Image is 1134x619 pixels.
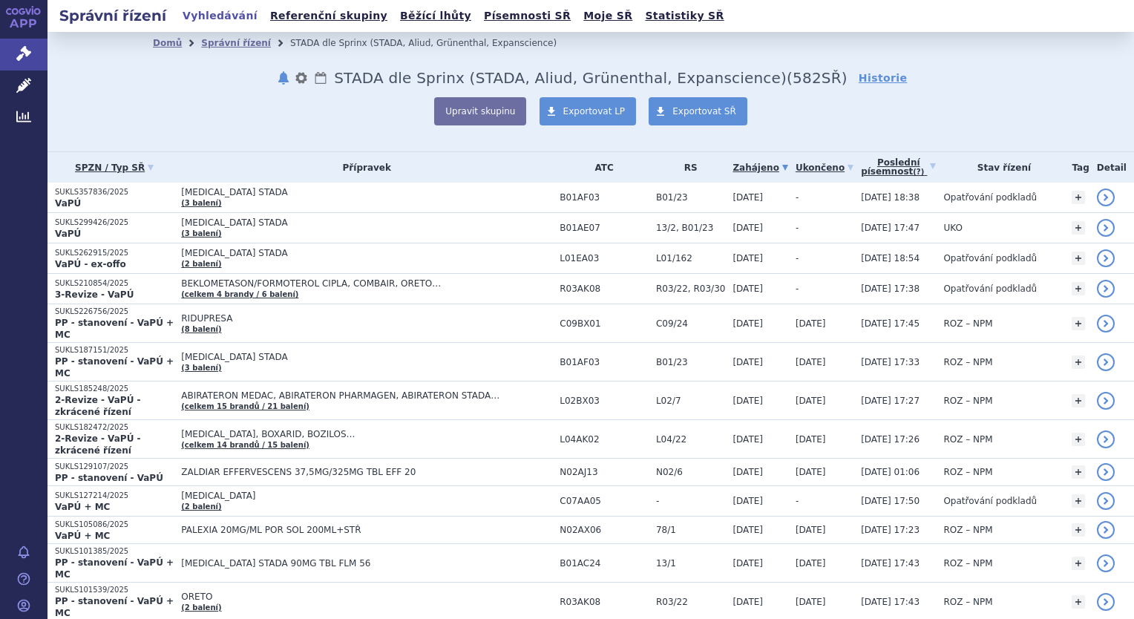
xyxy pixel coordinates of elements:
span: BEKLOMETASON/FORMOTEROL CIPLA, COMBAIR, ORETO… [181,278,552,289]
span: L01/162 [656,253,725,263]
span: [DATE] 17:45 [861,318,920,329]
a: detail [1097,430,1115,448]
span: Opatřování podkladů [943,192,1037,203]
a: Vyhledávání [178,6,262,26]
th: Detail [1089,152,1134,183]
span: [DATE] [732,253,763,263]
span: L04AK02 [560,434,649,445]
a: + [1072,465,1085,479]
span: [DATE] [732,192,763,203]
a: Správní řízení [201,38,271,48]
a: + [1072,433,1085,446]
span: [DATE] [732,525,763,535]
a: Exportovat SŘ [649,97,747,125]
span: ORETO [181,592,552,602]
p: SUKLS101385/2025 [55,546,174,557]
span: [DATE] 17:38 [861,284,920,294]
li: STADA dle Sprinx (STADA, Aliud, Grünenthal, Expanscience) [290,32,576,54]
a: + [1072,221,1085,235]
th: Přípravek [174,152,552,183]
span: [MEDICAL_DATA] [181,491,552,501]
span: Opatřování podkladů [943,253,1037,263]
span: L01EA03 [560,253,649,263]
span: [DATE] [796,396,826,406]
span: [DATE] [732,284,763,294]
span: [DATE] [796,434,826,445]
p: SUKLS262915/2025 [55,248,174,258]
span: N02/6 [656,467,725,477]
span: Exportovat SŘ [672,106,736,117]
span: B01AC24 [560,558,649,569]
a: (2 balení) [181,603,221,612]
span: - [796,496,799,506]
span: [DATE] 01:06 [861,467,920,477]
span: [DATE] [796,525,826,535]
span: ROZ – NPM [943,558,992,569]
span: [DATE] [732,318,763,329]
span: B01AE07 [560,223,649,233]
a: Písemnosti SŘ [479,6,575,26]
p: SUKLS182472/2025 [55,422,174,433]
a: detail [1097,593,1115,611]
a: Statistiky SŘ [640,6,728,26]
a: + [1072,394,1085,407]
a: + [1072,356,1085,369]
span: R03/22, R03/30 [656,284,725,294]
a: (8 balení) [181,325,221,333]
strong: VaPÚ + MC [55,531,110,541]
a: Poslednípísemnost(?) [861,152,936,183]
th: Stav řízení [936,152,1064,183]
a: (2 balení) [181,502,221,511]
span: B01/23 [656,357,725,367]
strong: PP - stanovení - VaPÚ + MC [55,356,174,379]
strong: PP - stanovení - VaPÚ + MC [55,557,174,580]
span: L02BX03 [560,396,649,406]
strong: PP - stanovení - VaPÚ + MC [55,318,174,340]
a: Domů [153,38,182,48]
span: - [656,496,725,506]
span: R03/22 [656,597,725,607]
span: STADA dle Sprinx (STADA, Aliud, Grünenthal, Expanscience) [334,69,787,87]
span: [DATE] [732,558,763,569]
span: ROZ – NPM [943,396,992,406]
a: + [1072,191,1085,204]
a: Referenční skupiny [266,6,392,26]
p: SUKLS105086/2025 [55,520,174,530]
span: ROZ – NPM [943,597,992,607]
a: + [1072,494,1085,508]
a: detail [1097,492,1115,510]
p: SUKLS187151/2025 [55,345,174,356]
span: [MEDICAL_DATA] STADA [181,187,552,197]
a: + [1072,523,1085,537]
span: Opatřování podkladů [943,284,1037,294]
span: ROZ – NPM [943,467,992,477]
span: [DATE] 17:27 [861,396,920,406]
span: [DATE] [796,597,826,607]
span: [DATE] 18:38 [861,192,920,203]
span: - [796,192,799,203]
p: SUKLS299426/2025 [55,217,174,228]
a: Lhůty [313,69,328,87]
span: [DATE] [796,357,826,367]
a: detail [1097,280,1115,298]
span: R03AK08 [560,284,649,294]
span: C09BX01 [560,318,649,329]
span: [DATE] [732,396,763,406]
p: SUKLS129107/2025 [55,462,174,472]
span: [DATE] 17:26 [861,434,920,445]
a: detail [1097,219,1115,237]
span: [DATE] [732,597,763,607]
span: [DATE] 17:43 [861,597,920,607]
span: L04/22 [656,434,725,445]
span: N02AX06 [560,525,649,535]
a: + [1072,595,1085,609]
button: nastavení [294,69,309,87]
strong: VaPÚ + MC [55,502,110,512]
strong: 2-Revize - VaPÚ - zkrácené řízení [55,433,141,456]
p: SUKLS127214/2025 [55,491,174,501]
a: detail [1097,315,1115,333]
span: ABIRATERON MEDAC, ABIRATERON PHARMAGEN, ABIRATERON STADA… [181,390,552,401]
span: [DATE] 17:50 [861,496,920,506]
span: 13/1 [656,558,725,569]
span: L02/7 [656,396,725,406]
